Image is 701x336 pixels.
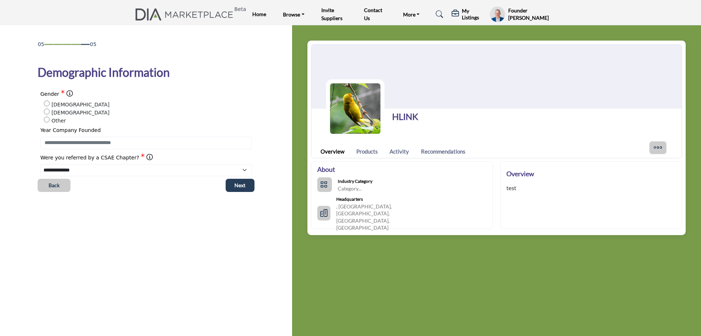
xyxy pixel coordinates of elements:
[506,169,534,179] h2: Overview
[38,41,44,48] span: 05
[278,9,310,19] a: Browse
[452,8,486,21] div: My Listings
[508,7,566,21] h5: Founder [PERSON_NAME]
[649,141,667,154] button: More Options
[462,8,486,21] h5: My Listings
[90,41,96,48] span: 05
[506,185,516,192] div: test
[49,182,60,189] span: Back
[51,118,66,124] span: Other
[398,9,425,19] a: More
[234,6,246,12] h6: Beta
[336,203,430,231] p: , [GEOGRAPHIC_DATA], [GEOGRAPHIC_DATA], [GEOGRAPHIC_DATA], [GEOGRAPHIC_DATA]
[40,137,252,149] input: Enter value for Year Company Founded
[336,196,363,202] b: Headquarters
[51,110,110,116] span: [DEMOGRAPHIC_DATA]
[338,185,372,192] p: Category...
[429,8,448,20] a: Search
[40,90,59,98] label: Gender
[40,127,100,134] label: Year Company Founded
[234,182,245,189] span: Next
[311,45,682,109] img: Cover Image
[317,165,335,174] h2: About
[51,102,110,107] span: [DEMOGRAPHIC_DATA]
[38,64,170,81] h1: Demographic Information
[38,179,70,192] button: Back
[392,110,418,123] h1: HLINK
[252,11,266,17] a: Home
[356,147,378,156] a: Products
[364,7,382,21] a: Contact Us
[338,178,372,184] b: Industry Category
[330,83,381,134] img: Logo
[40,154,139,162] label: Were you referred by a CSAE Chapter?
[421,147,466,156] a: Recommendations
[321,7,342,21] a: Invite Suppliers
[317,206,330,220] button: HeadQuarters
[226,179,254,192] button: Next
[390,147,409,156] a: Activity
[135,8,237,20] a: Beta
[317,177,332,192] button: Categories List
[321,147,344,156] a: Overview
[135,8,237,20] img: site Logo
[490,6,505,22] button: Show hide supplier dropdown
